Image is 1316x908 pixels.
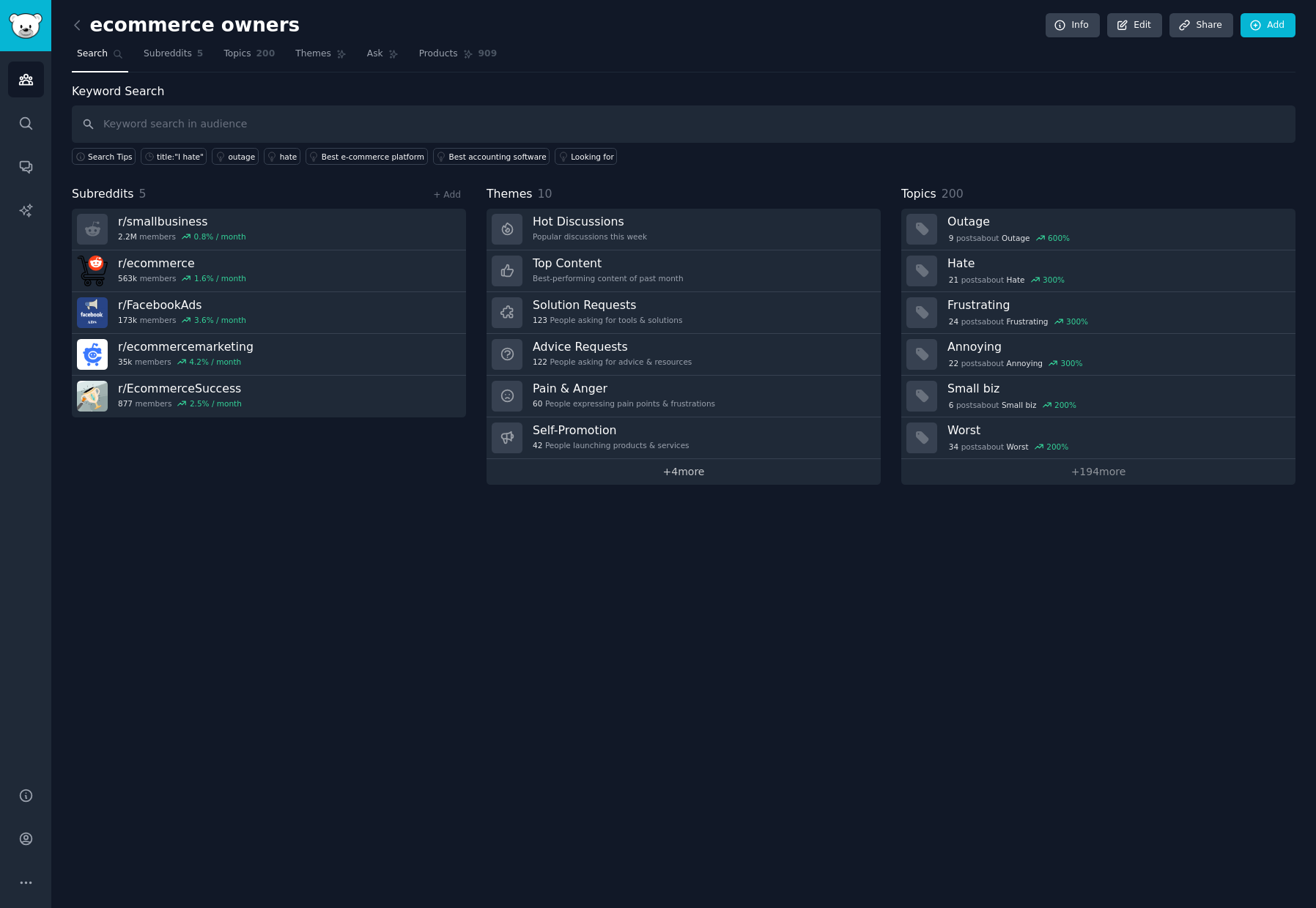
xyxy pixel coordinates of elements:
div: Looking for [571,152,614,162]
a: Outage9postsaboutOutage600% [901,209,1295,250]
span: Themes [487,185,533,204]
div: People launching products & services [533,440,690,450]
span: Hate [1007,275,1025,285]
div: Best accounting software [449,152,547,162]
h3: Hot Discussions [533,214,647,229]
img: EcommerceSuccess [77,381,108,412]
span: 34 [949,442,958,452]
a: Search [72,42,128,72]
a: Share [1169,13,1232,38]
div: Popular discussions this week [533,231,647,242]
h2: ecommerce owners [72,14,300,37]
span: Outage [1002,233,1030,243]
a: + Add [433,190,461,200]
div: 200 % [1046,442,1068,452]
span: Subreddits [72,185,134,204]
a: Small biz6postsaboutSmall biz200% [901,376,1295,417]
div: 4.2 % / month [189,357,241,367]
button: Search Tips [72,148,136,165]
a: Topics200 [218,42,280,72]
h3: Self-Promotion [533,423,690,438]
span: 173k [118,315,137,325]
a: r/ecommercemarketing35kmembers4.2% / month [72,334,466,376]
a: Advice Requests122People asking for advice & resources [487,334,881,376]
img: FacebookAds [77,297,108,328]
span: 909 [478,48,498,61]
span: Small biz [1002,400,1037,410]
a: r/ecommerce563kmembers1.6% / month [72,250,466,292]
div: 3.6 % / month [194,315,246,325]
a: Frustrating24postsaboutFrustrating300% [901,292,1295,334]
h3: r/ FacebookAds [118,297,246,313]
span: Topics [901,185,936,204]
a: Add [1241,13,1295,38]
h3: Outage [947,214,1285,229]
div: People asking for tools & solutions [533,315,682,325]
a: r/EcommerceSuccess877members2.5% / month [72,376,466,417]
span: 122 [533,357,547,367]
div: People expressing pain points & frustrations [533,398,715,409]
span: 10 [538,187,552,201]
label: Keyword Search [72,84,164,98]
div: 200 % [1054,400,1076,410]
span: Ask [367,48,383,61]
a: Hot DiscussionsPopular discussions this week [487,209,881,250]
div: hate [280,152,297,162]
img: ecommerce [77,256,108,286]
span: 123 [533,315,547,325]
span: 42 [533,440,542,450]
a: Best e-commerce platform [306,148,428,165]
a: title:"I hate" [141,148,207,165]
span: Products [419,48,458,61]
a: +4more [487,459,881,485]
span: 6 [949,400,954,410]
h3: Hate [947,256,1285,271]
span: Themes [295,48,331,61]
span: 200 [256,48,276,61]
div: members [118,273,246,283]
a: Subreddits5 [138,42,208,72]
a: Solution Requests123People asking for tools & solutions [487,292,881,334]
span: 35k [118,357,132,367]
span: 5 [139,187,147,201]
a: r/FacebookAds173kmembers3.6% / month [72,292,466,334]
div: Best e-commerce platform [322,152,424,162]
div: 600 % [1048,233,1070,243]
span: 2.2M [118,231,137,242]
h3: Small biz [947,381,1285,396]
a: Themes [290,42,352,72]
input: Keyword search in audience [72,105,1295,143]
div: post s about [947,273,1066,286]
img: GummySearch logo [9,13,42,39]
h3: r/ ecommerce [118,256,246,271]
div: 1.6 % / month [194,273,246,283]
div: People asking for advice & resources [533,357,692,367]
div: Best-performing content of past month [533,273,684,283]
h3: r/ smallbusiness [118,214,246,229]
a: Self-Promotion42People launching products & services [487,417,881,459]
div: post s about [947,440,1070,453]
div: post s about [947,231,1071,245]
a: Pain & Anger60People expressing pain points & frustrations [487,376,881,417]
div: 0.8 % / month [194,231,246,242]
div: outage [228,152,255,162]
span: 5 [197,48,204,61]
div: title:"I hate" [157,152,204,162]
img: ecommercemarketing [77,339,108,370]
div: post s about [947,398,1078,412]
div: members [118,398,242,409]
div: 300 % [1043,275,1065,285]
span: 24 [949,316,958,327]
div: members [118,231,246,242]
h3: Annoying [947,339,1285,354]
span: 877 [118,398,133,409]
a: Ask [362,42,404,72]
span: 22 [949,358,958,368]
span: Annoying [1007,358,1043,368]
h3: Pain & Anger [533,381,715,396]
span: 21 [949,275,958,285]
div: 300 % [1066,316,1088,327]
a: Top ContentBest-performing content of past month [487,250,881,292]
a: Products909 [414,42,502,72]
h3: Worst [947,423,1285,438]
